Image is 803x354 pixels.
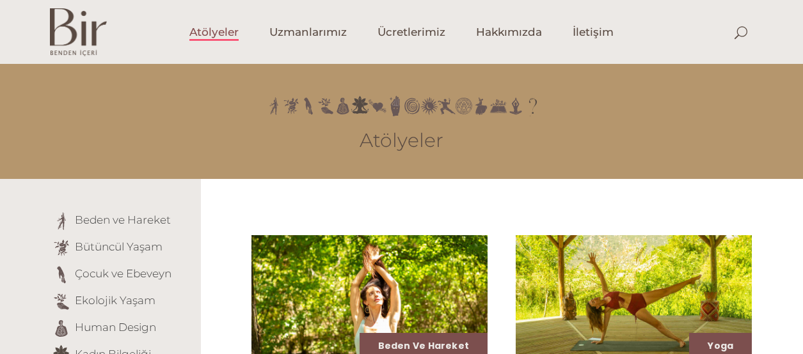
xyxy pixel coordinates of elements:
[75,240,163,253] a: Bütüncül Yaşam
[269,25,347,40] span: Uzmanlarımız
[75,321,156,334] a: Human Design
[75,294,155,307] a: Ekolojik Yaşam
[476,25,542,40] span: Hakkımızda
[378,25,445,40] span: Ücretlerimiz
[378,339,469,352] a: Beden ve Hareket
[75,267,171,280] a: Çocuk ve Ebeveyn
[189,25,239,40] span: Atölyeler
[708,339,733,352] a: Yoga
[573,25,614,40] span: İletişim
[75,213,171,226] a: Beden ve Hareket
